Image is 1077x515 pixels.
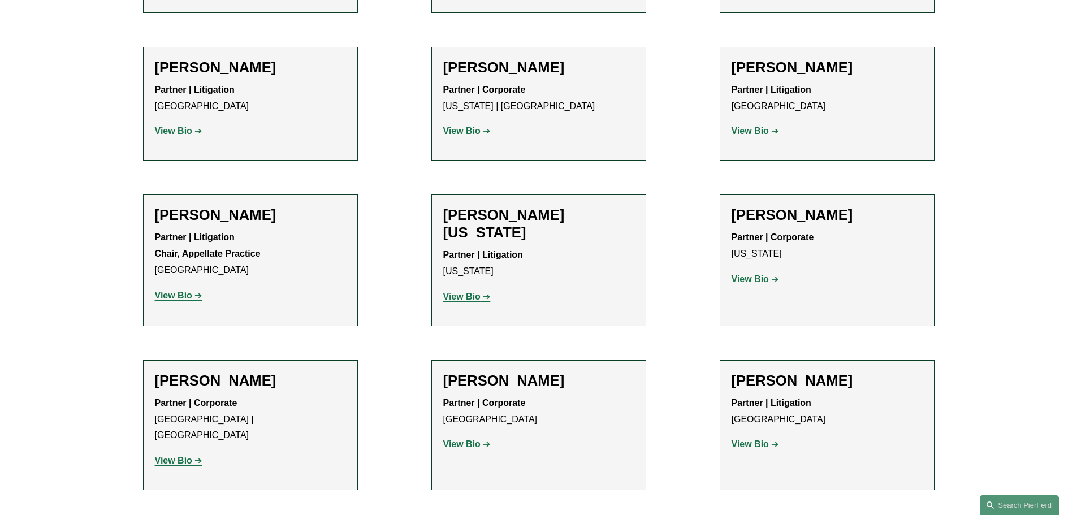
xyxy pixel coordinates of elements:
p: [GEOGRAPHIC_DATA] [732,82,923,115]
strong: View Bio [155,291,192,300]
a: View Bio [443,439,491,449]
strong: Partner | Litigation [732,85,811,94]
a: View Bio [155,126,202,136]
strong: View Bio [732,126,769,136]
strong: Partner | Litigation [732,398,811,408]
strong: Partner | Corporate [443,85,526,94]
strong: Partner | Litigation [155,85,235,94]
p: [GEOGRAPHIC_DATA] | [GEOGRAPHIC_DATA] [155,395,346,444]
a: View Bio [732,274,779,284]
a: View Bio [443,292,491,301]
a: View Bio [155,291,202,300]
h2: [PERSON_NAME] [155,206,346,224]
h2: [PERSON_NAME] [732,59,923,76]
h2: [PERSON_NAME] [732,372,923,390]
strong: View Bio [155,456,192,465]
h2: [PERSON_NAME] [155,59,346,76]
strong: Partner | Litigation Chair, Appellate Practice [155,232,261,258]
p: [GEOGRAPHIC_DATA] [155,82,346,115]
p: [US_STATE] [443,247,634,280]
h2: [PERSON_NAME] [443,59,634,76]
a: View Bio [443,126,491,136]
strong: Partner | Litigation [443,250,523,259]
a: View Bio [155,456,202,465]
a: View Bio [732,126,779,136]
p: [GEOGRAPHIC_DATA] [155,230,346,278]
strong: Partner | Corporate [443,398,526,408]
p: [GEOGRAPHIC_DATA] [732,395,923,428]
p: [US_STATE] | [GEOGRAPHIC_DATA] [443,82,634,115]
a: Search this site [980,495,1059,515]
h2: [PERSON_NAME] [443,372,634,390]
strong: View Bio [155,126,192,136]
strong: Partner | Corporate [732,232,814,242]
strong: Partner | Corporate [155,398,237,408]
strong: View Bio [443,126,481,136]
p: [US_STATE] [732,230,923,262]
strong: View Bio [443,292,481,301]
p: [GEOGRAPHIC_DATA] [443,395,634,428]
a: View Bio [732,439,779,449]
strong: View Bio [732,439,769,449]
strong: View Bio [732,274,769,284]
h2: [PERSON_NAME] [155,372,346,390]
h2: [PERSON_NAME] [732,206,923,224]
h2: [PERSON_NAME][US_STATE] [443,206,634,241]
strong: View Bio [443,439,481,449]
